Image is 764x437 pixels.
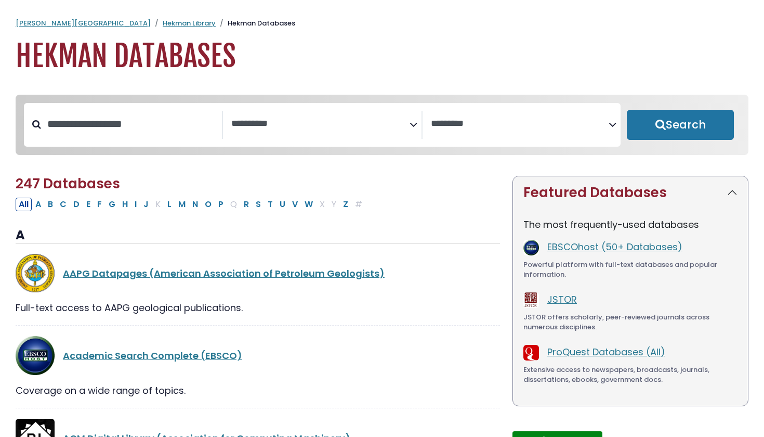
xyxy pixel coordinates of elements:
div: Full-text access to AAPG geological publications. [16,301,500,315]
button: Filter Results F [94,198,105,211]
button: Filter Results O [202,198,215,211]
div: Coverage on a wide range of topics. [16,383,500,397]
button: Filter Results N [189,198,201,211]
button: Filter Results I [131,198,140,211]
button: Filter Results C [57,198,70,211]
button: Filter Results E [83,198,94,211]
button: Filter Results W [301,198,316,211]
textarea: Search [231,119,409,130]
a: EBSCOhost (50+ Databases) [547,240,682,253]
a: AAPG Datapages (American Association of Petroleum Geologists) [63,267,385,280]
button: Filter Results J [140,198,152,211]
button: Filter Results U [276,198,288,211]
div: Alpha-list to filter by first letter of database name [16,197,366,210]
button: Filter Results D [70,198,83,211]
a: [PERSON_NAME][GEOGRAPHIC_DATA] [16,18,151,28]
div: Extensive access to newspapers, broadcasts, journals, dissertations, ebooks, government docs. [523,365,737,385]
a: ProQuest Databases (All) [547,345,665,358]
button: Featured Databases [513,176,748,209]
button: Filter Results H [119,198,131,211]
button: All [16,198,32,211]
p: The most frequently-used databases [523,217,737,232]
a: Hekman Library [163,18,216,28]
button: Filter Results S [253,198,264,211]
a: JSTOR [547,293,577,306]
button: Filter Results T [265,198,276,211]
div: JSTOR offers scholarly, peer-reviewed journals across numerous disciplines. [523,312,737,332]
button: Filter Results V [289,198,301,211]
li: Hekman Databases [216,18,295,29]
button: Filter Results P [215,198,227,211]
h3: A [16,228,500,243]
nav: Search filters [16,95,748,155]
textarea: Search [431,119,609,130]
button: Filter Results M [175,198,189,211]
button: Filter Results B [45,198,56,211]
nav: breadcrumb [16,18,748,29]
button: Filter Results Z [340,198,351,211]
button: Filter Results G [106,198,118,211]
a: Academic Search Complete (EBSCO) [63,349,242,362]
span: 247 Databases [16,174,120,193]
input: Search database by title or keyword [41,115,222,133]
button: Submit for Search Results [627,110,734,140]
h1: Hekman Databases [16,39,748,74]
button: Filter Results L [164,198,175,211]
button: Filter Results A [32,198,44,211]
div: Powerful platform with full-text databases and popular information. [523,260,737,280]
button: Filter Results R [241,198,252,211]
